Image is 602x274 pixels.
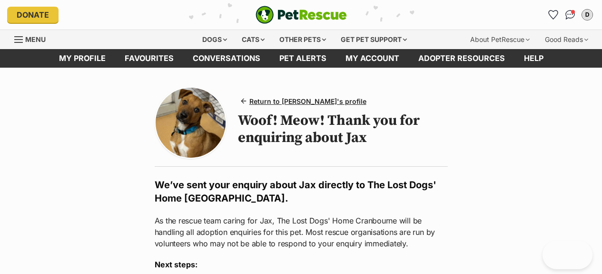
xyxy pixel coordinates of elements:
[25,35,46,43] span: Menu
[49,49,115,68] a: My profile
[256,6,347,24] a: PetRescue
[238,94,370,108] a: Return to [PERSON_NAME]'s profile
[155,178,448,205] h2: We’ve sent your enquiry about Jax directly to The Lost Dogs' Home [GEOGRAPHIC_DATA].
[155,215,448,249] p: As the rescue team caring for Jax, The Lost Dogs' Home Cranbourne will be handling all adoption e...
[565,10,575,20] img: chat-41dd97257d64d25036548639549fe6c8038ab92f7586957e7f3b1b290dea8141.svg
[545,7,595,22] ul: Account quick links
[7,7,59,23] a: Donate
[14,30,52,47] a: Menu
[464,30,536,49] div: About PetRescue
[409,49,514,68] a: Adopter resources
[273,30,333,49] div: Other pets
[238,112,448,146] h1: Woof! Meow! Thank you for enquiring about Jax
[235,30,271,49] div: Cats
[196,30,234,49] div: Dogs
[270,49,336,68] a: Pet alerts
[538,30,595,49] div: Good Reads
[249,96,366,106] span: Return to [PERSON_NAME]'s profile
[336,49,409,68] a: My account
[155,259,448,270] h3: Next steps:
[580,7,595,22] button: My account
[563,7,578,22] a: Conversations
[543,241,592,269] iframe: Help Scout Beacon - Open
[183,49,270,68] a: conversations
[334,30,414,49] div: Get pet support
[582,10,592,20] div: D
[115,49,183,68] a: Favourites
[545,7,561,22] a: Favourites
[514,49,553,68] a: Help
[256,6,347,24] img: logo-e224e6f780fb5917bec1dbf3a21bbac754714ae5b6737aabdf751b685950b380.svg
[156,88,226,158] img: Photo of Jax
